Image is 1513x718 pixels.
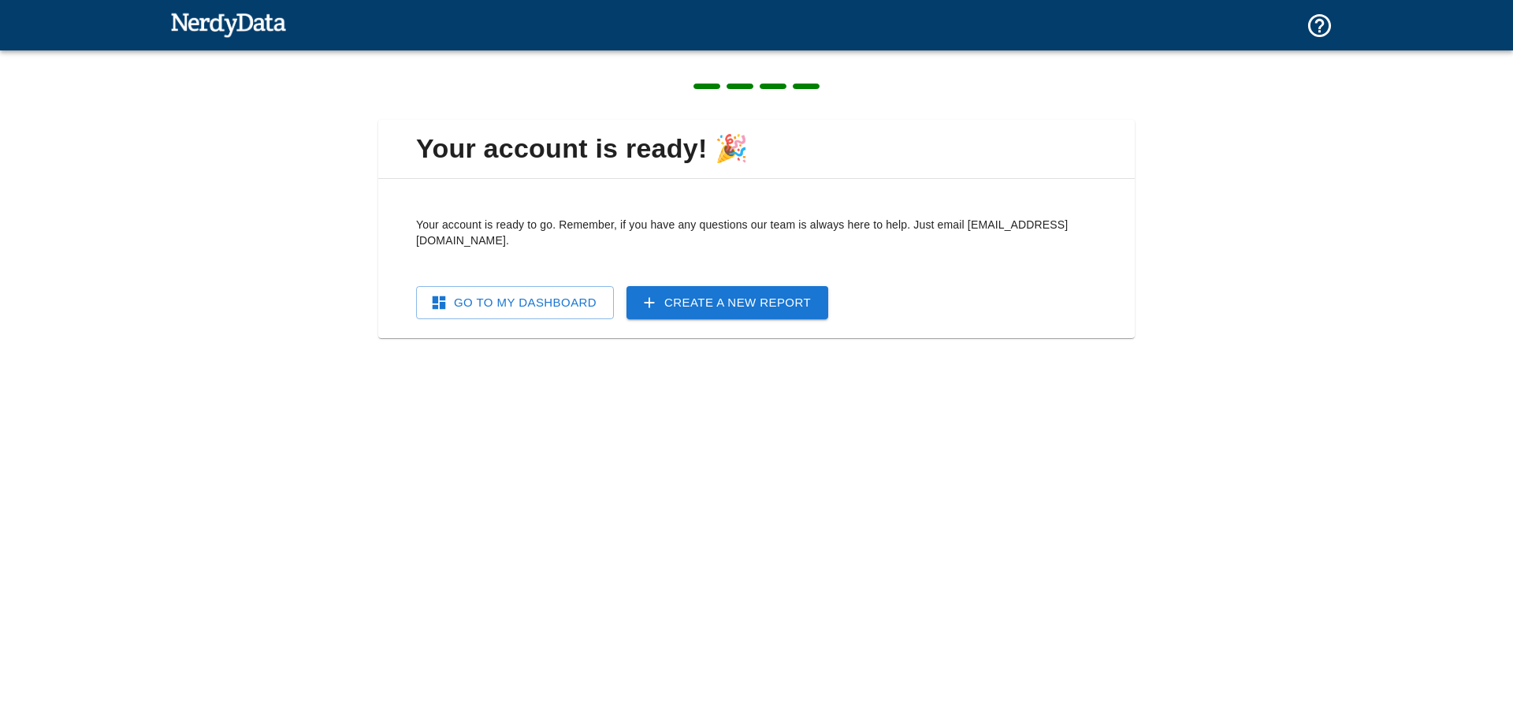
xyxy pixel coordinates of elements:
span: Your account is ready! 🎉 [391,132,1122,166]
img: NerdyData.com [170,9,286,40]
button: Support and Documentation [1296,2,1343,49]
p: Your account is ready to go. Remember, if you have any questions our team is always here to help.... [416,217,1097,248]
iframe: Drift Widget Chat Controller [1434,606,1494,666]
a: Create a New Report [626,286,828,319]
a: Go To My Dashboard [416,286,614,319]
